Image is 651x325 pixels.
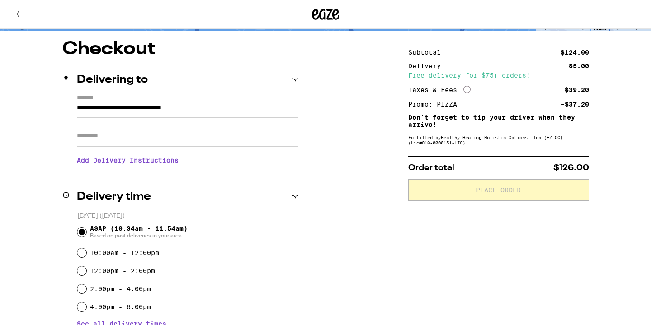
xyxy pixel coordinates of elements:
[90,225,188,239] span: ASAP (10:34am - 11:54am)
[90,249,159,256] label: 10:00am - 12:00pm
[77,74,148,85] h2: Delivering to
[476,187,521,193] span: Place Order
[408,114,589,128] p: Don't forget to tip your driver when they arrive!
[77,150,298,171] h3: Add Delivery Instructions
[561,101,589,107] div: -$37.20
[569,63,589,69] div: $5.00
[408,179,589,201] button: Place Order
[77,171,298,178] p: We'll contact you at when we arrive
[90,267,155,274] label: 12:00pm - 2:00pm
[408,164,454,172] span: Order total
[408,135,589,145] div: Fulfilled by Healthy Healing Holistic Options, Inc (EZ OC) (Lic# C10-0000151-LIC )
[408,72,589,79] div: Free delivery for $75+ orders!
[90,303,151,311] label: 4:00pm - 6:00pm
[408,101,463,107] div: Promo: PIZZA
[408,49,447,56] div: Subtotal
[62,40,298,58] h1: Checkout
[77,212,298,220] p: [DATE] ([DATE])
[553,164,589,172] span: $126.00
[408,86,471,94] div: Taxes & Fees
[90,232,188,239] span: Based on past deliveries in your area
[77,191,151,202] h2: Delivery time
[561,49,589,56] div: $124.00
[90,285,151,292] label: 2:00pm - 4:00pm
[565,87,589,93] div: $39.20
[408,63,447,69] div: Delivery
